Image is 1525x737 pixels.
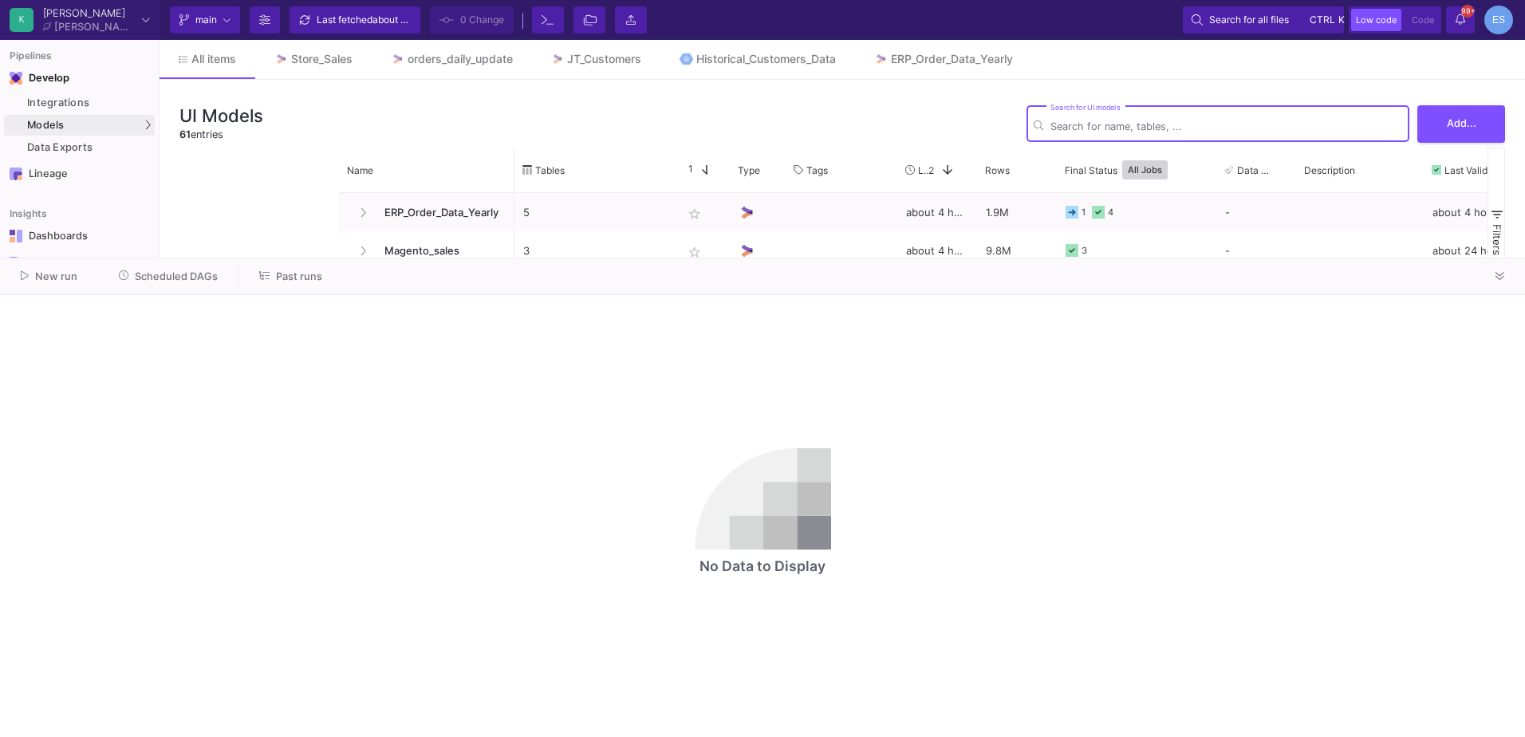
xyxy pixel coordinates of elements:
[408,53,513,65] div: orders_daily_update
[1082,232,1087,270] div: 3
[27,119,65,132] span: Models
[10,167,22,180] img: Navigation icon
[739,242,755,259] img: UI Model
[1310,10,1335,30] span: ctrl
[977,193,1057,231] div: 1.9M
[535,164,565,176] span: Tables
[290,6,420,33] button: Last fetchedabout 7 hours ago
[35,270,77,282] span: New run
[10,257,22,270] img: Navigation icon
[4,250,155,276] a: Navigation iconWidgets
[179,128,191,140] span: 61
[897,193,977,231] div: about 4 hours ago
[347,164,373,176] span: Name
[523,232,665,270] p: 3
[977,231,1057,270] div: 9.8M
[10,230,22,242] img: Navigation icon
[191,53,236,65] span: All items
[1225,194,1287,231] div: -
[1424,231,1519,270] div: about 24 hours ago
[891,53,1013,65] div: ERP_Order_Data_Yearly
[1417,105,1505,143] button: Add...
[29,230,132,242] div: Dashboards
[179,105,263,126] h3: UI Models
[29,72,53,85] div: Develop
[928,164,934,176] span: 2
[4,161,155,187] a: Navigation iconLineage
[27,141,151,154] div: Data Exports
[918,164,928,176] span: Last Used
[240,264,341,289] button: Past runs
[276,270,322,282] span: Past runs
[1444,164,1497,176] span: Last Valid Job
[685,204,704,223] mat-icon: star_border
[1209,8,1289,32] span: Search for all files
[10,8,33,32] div: K
[1480,6,1513,34] button: ES
[1424,193,1519,231] div: about 4 hours ago
[1065,152,1194,188] div: Final Status
[1304,164,1355,176] span: Description
[195,8,217,32] span: main
[4,65,155,91] mat-expansion-panel-header: Navigation iconDevelop
[897,231,977,270] div: about 4 hours ago
[1082,194,1086,231] div: 1
[1237,164,1274,176] span: Data Tests
[1122,160,1168,179] button: All Jobs
[170,6,240,33] button: main
[10,72,22,85] img: Navigation icon
[274,53,288,66] img: Tab icon
[523,194,665,231] p: 5
[695,448,831,550] img: no-data.svg
[699,556,826,577] div: No Data to Display
[680,53,693,66] img: Tab icon
[1412,14,1434,26] span: Code
[2,264,97,289] button: New run
[1351,9,1401,31] button: Low code
[739,204,755,221] img: UI Model
[806,164,828,176] span: Tags
[738,164,760,176] span: Type
[1491,224,1503,255] span: Filters
[1461,5,1474,18] span: 99+
[4,93,155,113] a: Integrations
[54,22,136,32] div: [PERSON_NAME]
[1225,232,1287,269] div: -
[375,194,506,231] span: ERP_Order_Data_Yearly
[179,127,263,142] div: entries
[874,53,888,66] img: Tab icon
[685,242,704,262] mat-icon: star_border
[135,270,218,282] span: Scheduled DAGs
[100,264,238,289] button: Scheduled DAGs
[1338,10,1345,30] span: k
[1305,10,1335,30] button: ctrlk
[4,137,155,158] a: Data Exports
[682,163,693,177] span: 1
[27,97,151,109] div: Integrations
[291,53,353,65] div: Store_Sales
[696,53,836,65] div: Historical_Customers_Data
[985,164,1010,176] span: Rows
[317,8,412,32] div: Last fetched
[1108,194,1113,231] div: 4
[1407,9,1439,31] button: Code
[1447,117,1476,129] span: Add...
[1356,14,1397,26] span: Low code
[567,53,641,65] div: JT_Customers
[375,232,506,270] span: Magento_sales
[372,14,452,26] span: about 7 hours ago
[1050,120,1402,132] input: Search for name, tables, ...
[1183,6,1344,33] button: Search for all filesctrlk
[29,167,132,180] div: Lineage
[1446,6,1475,33] button: 99+
[551,53,565,66] img: Tab icon
[43,8,136,18] div: [PERSON_NAME]
[4,223,155,249] a: Navigation iconDashboards
[391,53,404,66] img: Tab icon
[1484,6,1513,34] div: ES
[29,257,132,270] div: Widgets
